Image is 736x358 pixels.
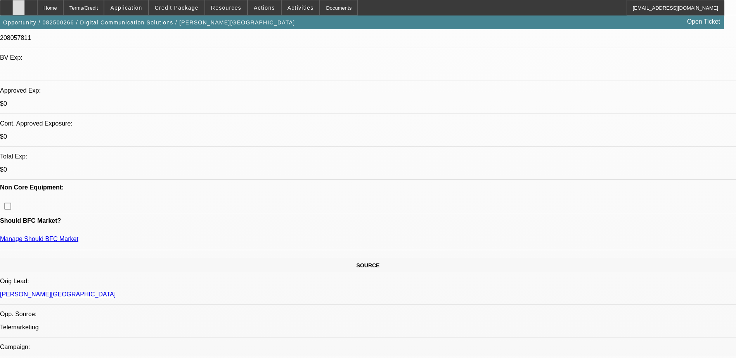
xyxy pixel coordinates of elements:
[104,0,148,15] button: Application
[149,0,204,15] button: Credit Package
[3,19,295,26] span: Opportunity / 082500266 / Digital Communication Solutions / [PERSON_NAME][GEOGRAPHIC_DATA]
[684,15,723,28] a: Open Ticket
[254,5,275,11] span: Actions
[205,0,247,15] button: Resources
[110,5,142,11] span: Application
[357,262,380,268] span: SOURCE
[287,5,314,11] span: Activities
[211,5,241,11] span: Resources
[282,0,320,15] button: Activities
[155,5,199,11] span: Credit Package
[248,0,281,15] button: Actions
